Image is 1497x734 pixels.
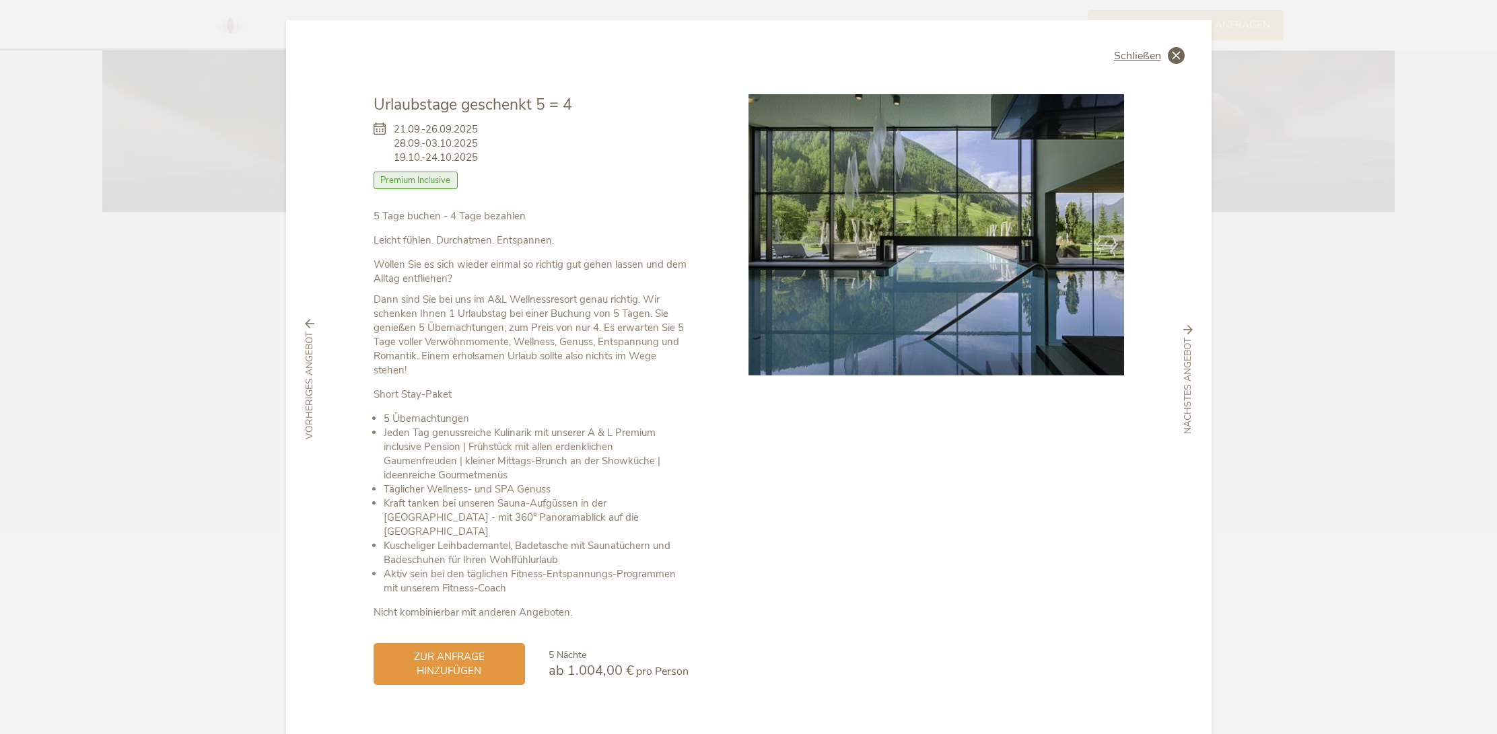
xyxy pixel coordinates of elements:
span: vorheriges Angebot [303,332,316,440]
span: Schließen [1114,50,1161,61]
span: Urlaubstage geschenkt 5 = 4 [374,94,572,115]
p: Dann sind Sie bei uns im A&L Wellnessresort genau richtig. Wir schenken Ihnen 1 Urlaubstag bei ei... [374,293,689,377]
p: Leicht fühlen. Durchatmen. Entspannen. [374,233,689,248]
li: Jeden Tag genussreiche Kulinarik mit unserer A & L Premium inclusive Pension | Frühstück mit alle... [384,426,689,482]
span: nächstes Angebot [1181,338,1195,434]
strong: Short Stay-Paket [374,388,452,401]
li: Kraft tanken bei unseren Sauna-Aufgüssen in der [GEOGRAPHIC_DATA] - mit 360° Panoramablick auf di... [384,497,689,539]
span: 21.09.-26.09.2025 28.09.-03.10.2025 19.10.-24.10.2025 [394,122,478,165]
li: Täglicher Wellness- und SPA Genuss [384,482,689,497]
img: Urlaubstage geschenkt 5 = 4 [748,94,1124,375]
strong: Wollen Sie es sich wieder einmal so richtig gut gehen lassen und dem Alltag entfliehen? [374,258,687,285]
span: Premium Inclusive [374,172,458,189]
p: 5 Tage buchen - 4 Tage bezahlen [374,209,689,223]
li: 5 Übernachtungen [384,412,689,426]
